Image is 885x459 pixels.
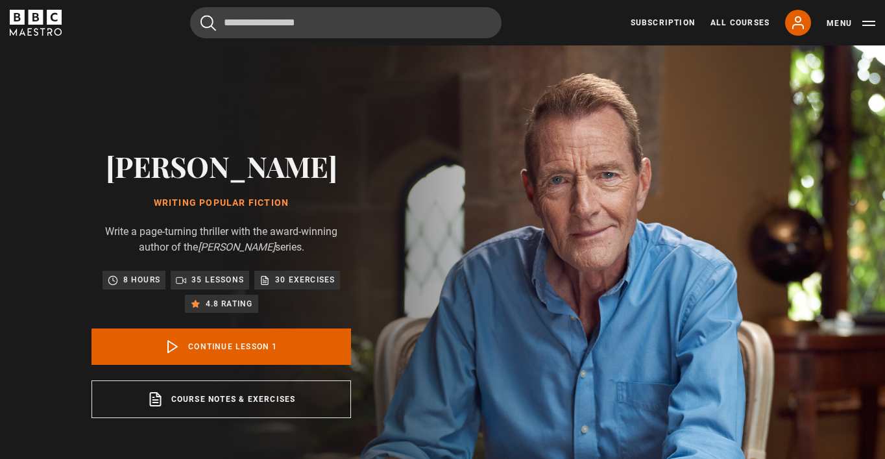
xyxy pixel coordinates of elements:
[123,273,160,286] p: 8 hours
[827,17,875,30] button: Toggle navigation
[91,198,351,208] h1: Writing Popular Fiction
[206,297,253,310] p: 4.8 rating
[200,15,216,31] button: Submit the search query
[710,17,770,29] a: All Courses
[91,329,351,365] a: Continue lesson 1
[275,273,335,286] p: 30 exercises
[190,7,502,38] input: Search
[198,241,275,253] i: [PERSON_NAME]
[91,149,351,182] h2: [PERSON_NAME]
[631,17,695,29] a: Subscription
[191,273,244,286] p: 35 lessons
[10,10,62,36] svg: BBC Maestro
[91,380,351,418] a: Course notes & exercises
[91,224,351,255] p: Write a page-turning thriller with the award-winning author of the series.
